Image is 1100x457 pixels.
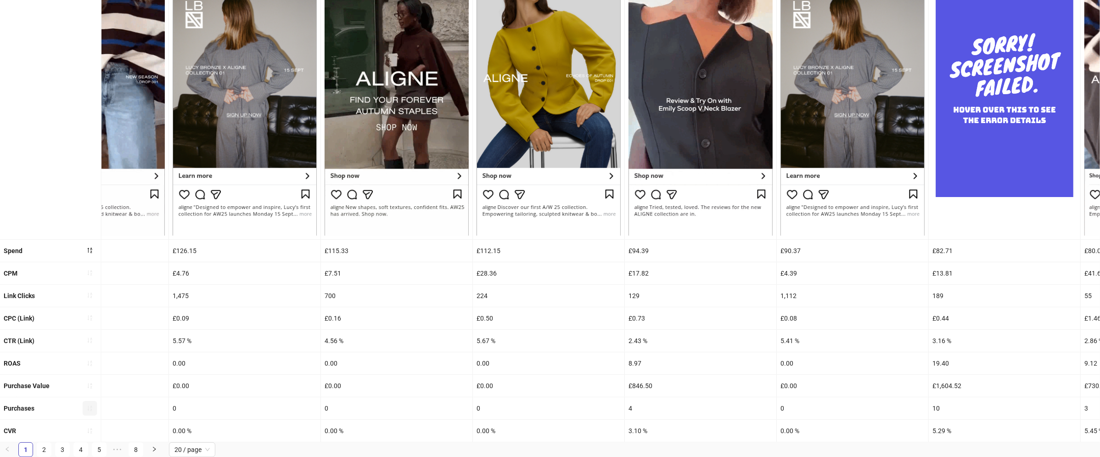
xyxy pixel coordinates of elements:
[169,262,320,284] div: £4.76
[169,397,320,419] div: 0
[147,442,162,457] li: Next Page
[625,307,776,329] div: £0.73
[169,285,320,307] div: 1,475
[321,397,472,419] div: 0
[169,352,320,374] div: 0.00
[87,405,93,412] span: sort-ascending
[777,307,928,329] div: £0.08
[929,330,1080,352] div: 3.16 %
[321,307,472,329] div: £0.16
[4,270,17,277] b: CPM
[321,240,472,262] div: £115.33
[37,442,51,457] li: 2
[152,446,157,452] span: right
[777,375,928,397] div: £0.00
[4,292,35,299] b: Link Clicks
[929,420,1080,442] div: 5.29 %
[87,247,93,254] span: sort-descending
[87,428,93,434] span: sort-ascending
[87,292,93,299] span: sort-ascending
[73,442,88,457] li: 4
[74,443,88,457] a: 4
[169,240,320,262] div: £126.15
[56,443,69,457] a: 3
[929,307,1080,329] div: £0.44
[4,247,22,254] b: Spend
[87,383,93,389] span: sort-ascending
[147,442,162,457] button: right
[169,442,215,457] div: Page Size
[321,262,472,284] div: £7.51
[473,397,624,419] div: 0
[777,420,928,442] div: 0.00 %
[110,442,125,457] li: Next 5 Pages
[473,307,624,329] div: £0.50
[4,337,34,344] b: CTR (Link)
[321,330,472,352] div: 4.56 %
[129,442,143,457] li: 8
[929,375,1080,397] div: £1,604.52
[777,397,928,419] div: 0
[4,382,50,389] b: Purchase Value
[87,270,93,276] span: sort-ascending
[169,307,320,329] div: £0.09
[777,352,928,374] div: 0.00
[92,443,106,457] a: 5
[92,442,107,457] li: 5
[625,240,776,262] div: £94.39
[321,352,472,374] div: 0.00
[625,262,776,284] div: £17.82
[777,262,928,284] div: £4.39
[929,262,1080,284] div: £13.81
[174,443,210,457] span: 20 / page
[473,240,624,262] div: £112.15
[777,285,928,307] div: 1,112
[473,375,624,397] div: £0.00
[625,375,776,397] div: £846.50
[473,285,624,307] div: 224
[473,420,624,442] div: 0.00 %
[321,375,472,397] div: £0.00
[625,420,776,442] div: 3.10 %
[87,337,93,344] span: sort-ascending
[169,330,320,352] div: 5.57 %
[4,405,34,412] b: Purchases
[625,330,776,352] div: 2.43 %
[5,446,10,452] span: left
[929,397,1080,419] div: 10
[625,352,776,374] div: 8.97
[777,240,928,262] div: £90.37
[87,360,93,367] span: sort-ascending
[18,442,33,457] li: 1
[777,330,928,352] div: 5.41 %
[929,285,1080,307] div: 189
[169,375,320,397] div: £0.00
[321,285,472,307] div: 700
[4,427,16,434] b: CVR
[110,442,125,457] span: •••
[625,397,776,419] div: 4
[321,420,472,442] div: 0.00 %
[87,315,93,321] span: sort-ascending
[169,420,320,442] div: 0.00 %
[37,443,51,457] a: 2
[473,330,624,352] div: 5.67 %
[19,443,33,457] a: 1
[55,442,70,457] li: 3
[625,285,776,307] div: 129
[473,262,624,284] div: £28.36
[129,443,143,457] a: 8
[929,352,1080,374] div: 19.40
[929,240,1080,262] div: £82.71
[4,315,34,322] b: CPC (Link)
[473,352,624,374] div: 0.00
[4,360,21,367] b: ROAS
